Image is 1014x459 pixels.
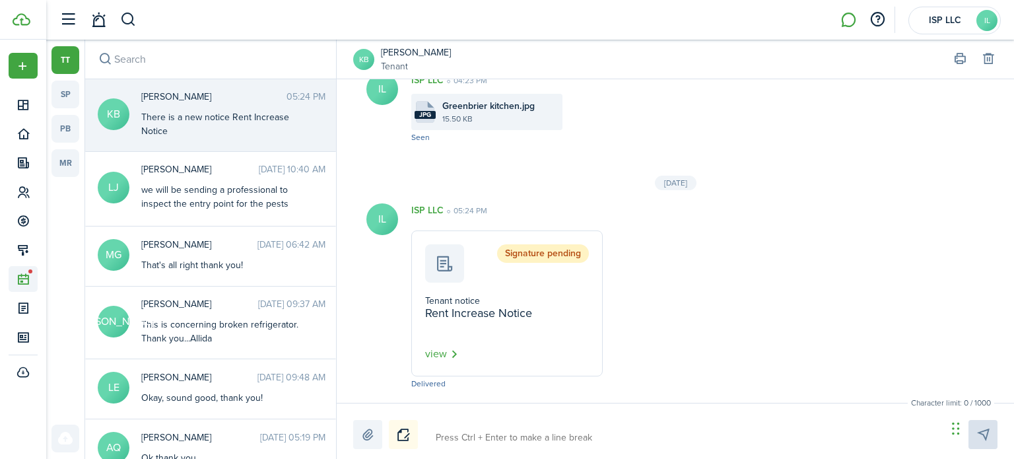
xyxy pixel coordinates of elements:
file-size: 15.50 KB [442,113,559,125]
a: [PERSON_NAME] [381,46,451,59]
button: Delete [979,50,997,69]
iframe: Chat Widget [948,396,1014,459]
status: Signature pending [497,244,589,263]
time: [DATE] 09:37 AM [258,297,325,311]
div: This is concerning broken refrigerator. Thank you...Allida [141,318,306,345]
p: ISP LLC [411,73,444,87]
button: Search [120,9,137,31]
time: [DATE] 05:19 PM [260,431,325,444]
a: KB [353,49,374,70]
a: tt [51,46,79,74]
file-extension: jpg [415,111,436,119]
button: view [425,346,458,363]
img: TenantCloud [13,13,30,26]
button: Search [96,50,114,69]
avatar-text: MG [98,239,129,271]
span: Laura Ely [141,371,257,384]
avatar-text: LJ [98,172,129,203]
span: Joyce Allida [141,297,258,311]
time: [DATE] 09:48 AM [257,371,325,384]
avatar-text: [PERSON_NAME] [98,306,129,337]
p: Rent Increase Notice [425,306,589,333]
button: Print [951,50,969,69]
small: Character limit: 0 / 1000 [908,397,994,409]
span: ISP LLC [918,16,971,25]
div: we will be sending a professional to inspect the entry point for the pests sometime this week. As... [141,183,306,433]
time: 04:23 PM [444,75,487,87]
button: Open resource center [866,9,889,31]
p: Tenant notice [425,296,589,306]
avatar-text: LE [98,372,129,404]
span: Delivered [411,378,446,390]
avatar-text: KB [98,98,129,130]
p: ISP LLC [411,203,444,217]
avatar-text: IL [366,203,398,235]
time: 05:24 PM [444,205,487,217]
a: Tenant [381,59,451,73]
time: [DATE] 10:40 AM [259,162,325,176]
span: Ke'Lyn Butts [141,90,287,104]
span: Alexis Quintana [141,431,260,444]
div: [DATE] [655,176,696,190]
file-icon: File [415,101,436,123]
button: Open menu [9,53,38,79]
span: Malinda Gill [141,238,257,252]
a: sp [51,81,79,108]
messenger-thread-item-body: There is a new notice Rent Increase Notice [141,110,306,138]
input: search [85,40,336,79]
a: mr [51,149,79,177]
button: Open sidebar [55,7,81,32]
span: Greenbrier kitchen.jpg [442,99,535,113]
div: Drag [952,409,960,448]
div: Okay, sound good, thank you! [141,391,306,405]
avatar-text: IL [366,73,398,105]
span: Seen [411,131,430,143]
button: Notice [389,420,418,449]
a: pb [51,115,79,143]
avatar-text: IL [976,10,997,31]
span: Latisha Jeune [141,162,259,176]
time: 05:24 PM [287,90,325,104]
div: That's all right thank you! [141,258,306,272]
time: [DATE] 06:42 AM [257,238,325,252]
a: Notifications [86,3,111,37]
